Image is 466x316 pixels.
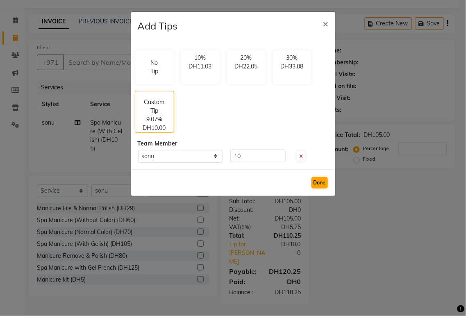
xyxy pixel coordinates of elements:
[143,124,166,132] p: DH10.00
[316,12,335,35] button: Close
[232,54,261,62] p: 20%
[323,17,329,30] span: ×
[232,62,261,71] p: DH22.05
[278,62,307,71] p: DH33.08
[148,59,161,76] p: No Tip
[311,177,328,189] button: Done
[186,54,215,62] p: 10%
[138,18,178,33] h4: Add Tips
[278,54,307,62] p: 30%
[140,98,169,115] p: Custom Tip
[146,115,162,124] p: 9.07%
[138,140,177,147] span: Team Member
[186,62,215,71] p: DH11.03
